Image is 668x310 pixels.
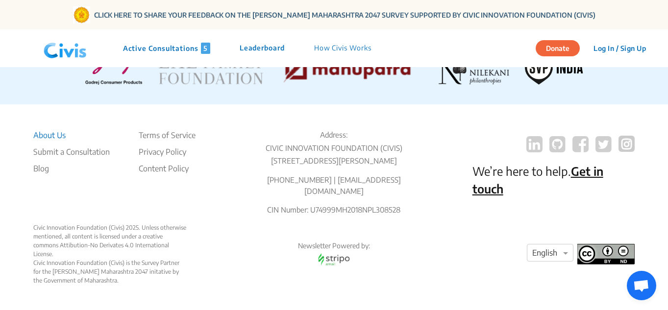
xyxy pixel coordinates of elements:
p: Address: [253,129,415,141]
img: Godrej [85,53,142,85]
p: CIVIC INNOVATION FOUNDATION (CIVIS) [253,143,415,154]
img: footer logo [577,244,635,264]
a: CLICK HERE TO SHARE YOUR FEEDBACK ON THE [PERSON_NAME] MAHARASHTRA 2047 SURVEY SUPPORTED BY CIVIC... [94,10,595,20]
img: navlogo.png [40,34,91,63]
p: How Civis Works [314,43,371,54]
img: LAL FAMILY FOUNDATION [158,53,264,85]
p: [STREET_ADDRESS][PERSON_NAME] [253,155,415,167]
img: Manupatra [279,53,421,85]
p: CIN Number: U74999MH2018NPL308528 [253,204,415,215]
img: SVP INDIA [525,53,583,85]
p: Leaderboard [240,43,285,54]
p: We’re here to help. [472,162,635,197]
li: Submit a Consultation [33,146,110,158]
button: Log In / Sign Up [587,41,652,56]
li: Terms of Service [139,129,196,141]
li: About Us [33,129,110,141]
a: Blog [33,163,110,174]
a: Open chat [627,271,656,300]
li: Privacy Policy [139,146,196,158]
p: Newsletter Powered by: [253,241,415,251]
div: Civic Innovation Foundation (Civis) 2025. Unless otherwise mentioned, all content is licensed und... [33,223,188,259]
a: Get in touch [472,164,603,196]
div: Civic Innovation Foundation (Civis) is the Survey Partner for the [PERSON_NAME] Maharashtra 2047 ... [33,259,188,285]
li: Content Policy [139,163,196,174]
a: Donate [536,43,587,52]
button: Donate [536,40,580,56]
p: Active Consultations [123,43,210,54]
span: 5 [201,43,210,54]
img: stripo email logo [313,251,354,268]
p: [PHONE_NUMBER] | [EMAIL_ADDRESS][DOMAIN_NAME] [253,174,415,196]
img: Gom Logo [73,6,90,24]
img: ROHINI NILEKANI PHILANTHROPIES [437,53,509,85]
